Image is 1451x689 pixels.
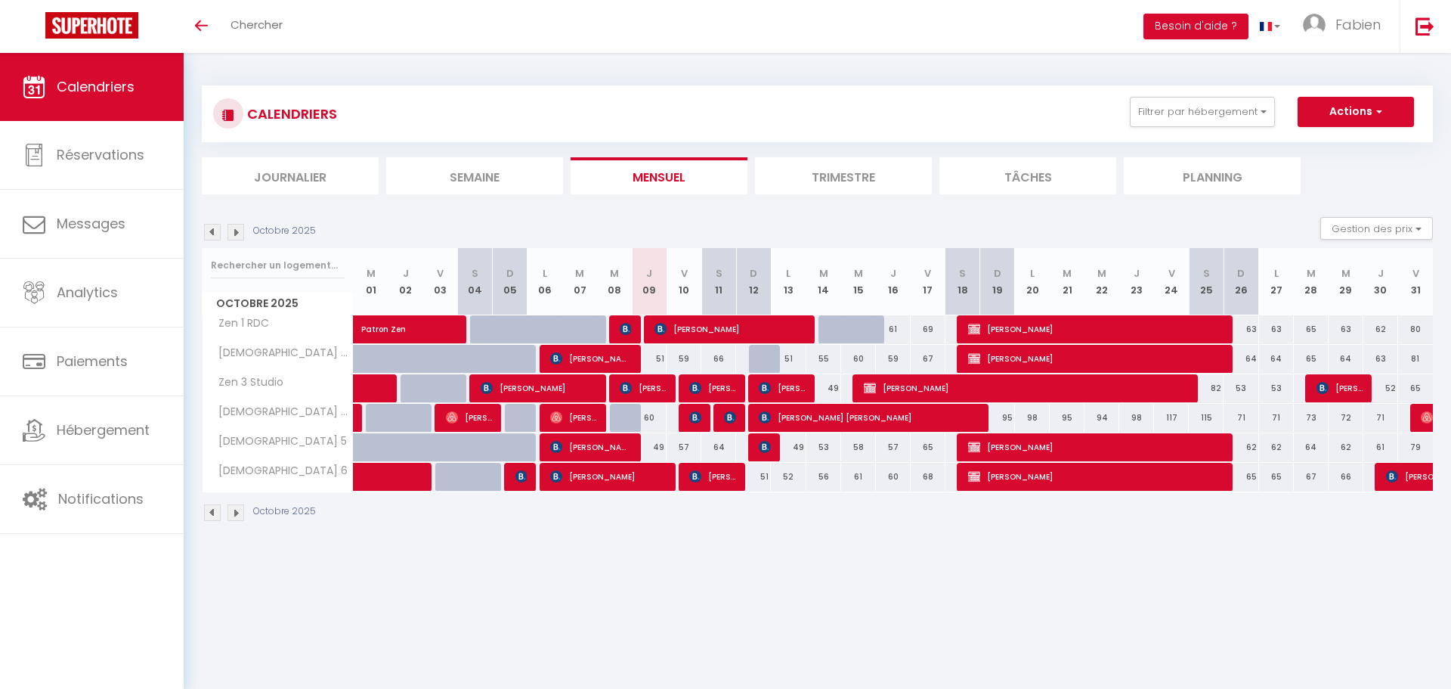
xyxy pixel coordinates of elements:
span: [PERSON_NAME] [968,344,1223,373]
span: Notifications [58,489,144,508]
img: logout [1415,17,1434,36]
span: Fabien [1335,15,1381,34]
span: [PERSON_NAME] [PERSON_NAME] [759,403,979,432]
th: 09 [632,248,667,315]
p: Octobre 2025 [253,224,316,238]
div: 63 [1363,345,1398,373]
div: 57 [876,433,911,461]
abbr: D [994,266,1001,281]
abbr: V [924,266,931,281]
div: 55 [806,345,841,373]
li: Semaine [386,157,563,194]
th: 04 [458,248,493,315]
abbr: V [1412,266,1419,281]
div: 98 [1015,404,1050,432]
th: 08 [597,248,632,315]
abbr: M [575,266,584,281]
h3: CALENDRIERS [243,97,337,131]
div: 73 [1294,404,1329,432]
div: 71 [1224,404,1258,432]
div: 65 [1294,315,1329,343]
p: Octobre 2025 [253,504,316,519]
abbr: D [506,266,514,281]
span: [PERSON_NAME] [654,315,805,343]
th: 25 [1189,248,1224,315]
abbr: S [472,266,478,281]
div: 63 [1259,315,1294,343]
div: 65 [1398,374,1433,402]
th: 16 [876,248,911,315]
abbr: V [437,266,444,281]
th: 22 [1084,248,1119,315]
span: Analytics [57,283,118,302]
span: [PERSON_NAME] [481,374,596,402]
div: 64 [1224,345,1258,373]
span: [PERSON_NAME] [550,433,631,461]
abbr: J [890,266,896,281]
span: [PERSON_NAME] [550,403,596,432]
div: 51 [632,345,667,373]
div: 61 [1363,433,1398,461]
abbr: M [819,266,828,281]
span: [PERSON_NAME] [PERSON_NAME] [689,374,735,402]
div: 53 [1259,374,1294,402]
th: 26 [1224,248,1258,315]
th: 18 [945,248,980,315]
abbr: L [1030,266,1035,281]
span: [PERSON_NAME] [968,433,1223,461]
div: 115 [1189,404,1224,432]
div: 94 [1084,404,1119,432]
div: 79 [1398,433,1433,461]
div: 60 [876,463,911,491]
input: Rechercher un logement... [211,252,345,279]
div: 72 [1329,404,1363,432]
span: [PERSON_NAME] [550,344,631,373]
th: 28 [1294,248,1329,315]
th: 20 [1015,248,1050,315]
img: ... [1303,14,1326,36]
div: 64 [1329,345,1363,373]
abbr: S [716,266,722,281]
div: 51 [771,345,806,373]
th: 07 [562,248,597,315]
span: [DEMOGRAPHIC_DATA] 6 [205,463,351,480]
div: 65 [1294,345,1329,373]
span: Zen 1 RDC [205,315,273,332]
span: [PERSON_NAME] [689,403,701,432]
th: 31 [1398,248,1433,315]
li: Mensuel [571,157,747,194]
span: [PERSON_NAME] [968,462,1223,491]
span: Calendriers [57,77,135,96]
div: 95 [1050,404,1084,432]
div: 53 [806,433,841,461]
abbr: V [1168,266,1175,281]
abbr: M [1341,266,1350,281]
abbr: M [610,266,619,281]
div: 62 [1224,433,1258,461]
th: 01 [354,248,388,315]
li: Trimestre [755,157,932,194]
th: 19 [980,248,1015,315]
div: 49 [632,433,667,461]
abbr: J [1134,266,1140,281]
span: [PERSON_NAME] [550,462,666,491]
span: Zen 3 Studio [205,374,287,391]
li: Tâches [939,157,1116,194]
div: 60 [841,345,876,373]
th: 03 [423,248,458,315]
span: Messages [57,214,125,233]
div: 71 [1363,404,1398,432]
button: Gestion des prix [1320,217,1433,240]
th: 05 [493,248,527,315]
th: 17 [911,248,945,315]
div: 64 [701,433,736,461]
abbr: D [750,266,757,281]
div: 95 [980,404,1015,432]
span: [PERSON_NAME] [620,315,631,343]
th: 13 [771,248,806,315]
div: 60 [632,404,667,432]
div: 59 [667,345,701,373]
div: 52 [771,463,806,491]
span: Réservations [57,145,144,164]
th: 06 [527,248,562,315]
